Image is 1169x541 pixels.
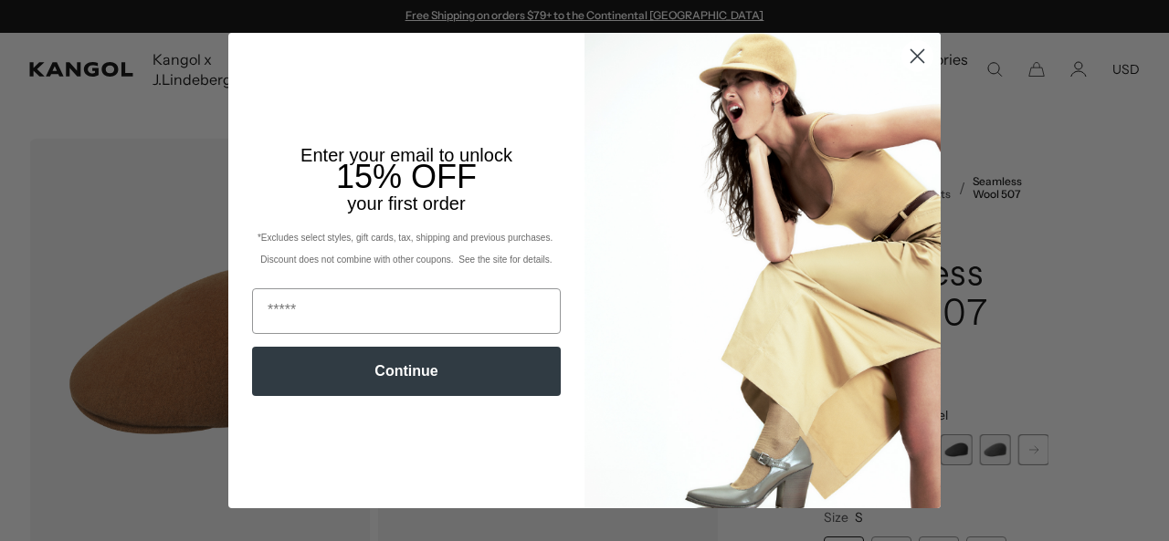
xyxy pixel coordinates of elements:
img: 93be19ad-e773-4382-80b9-c9d740c9197f.jpeg [584,33,941,507]
button: Continue [252,347,561,396]
span: *Excludes select styles, gift cards, tax, shipping and previous purchases. Discount does not comb... [258,233,555,265]
input: Email [252,288,561,334]
button: Close dialog [901,40,933,72]
span: Enter your email to unlock [300,145,512,165]
span: your first order [347,193,465,213]
span: 15% OFF [336,158,477,195]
